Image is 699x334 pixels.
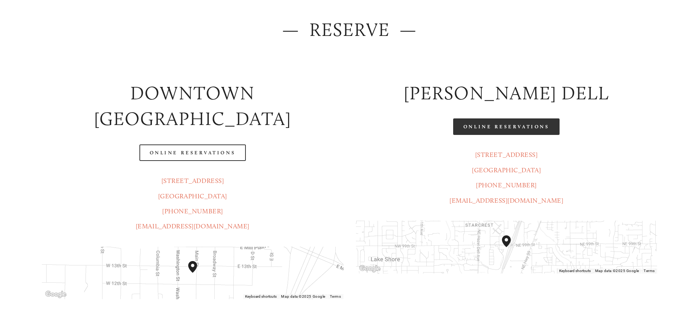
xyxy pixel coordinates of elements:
img: Google [44,290,68,299]
span: Map data ©2025 Google [281,294,325,298]
img: Google [358,264,382,274]
a: [STREET_ADDRESS] [161,177,224,185]
button: Keyboard shortcuts [245,294,277,299]
a: [EMAIL_ADDRESS][DOMAIN_NAME] [136,222,250,230]
button: Keyboard shortcuts [559,268,591,274]
a: [GEOGRAPHIC_DATA] [472,166,541,174]
div: Amaro's Table 816 Northeast 98th Circle Vancouver, WA, 98665, United States [499,232,523,262]
a: [EMAIL_ADDRESS][DOMAIN_NAME] [449,197,563,205]
a: Open this area in Google Maps (opens a new window) [358,264,382,274]
a: Terms [644,269,655,273]
a: [PHONE_NUMBER] [162,207,223,215]
a: [GEOGRAPHIC_DATA] [158,192,227,200]
a: [PHONE_NUMBER] [476,181,537,189]
h2: Downtown [GEOGRAPHIC_DATA] [42,80,343,132]
a: Online Reservations [453,118,560,135]
h2: [PERSON_NAME] DELL [356,80,657,106]
span: Map data ©2025 Google [595,269,639,273]
a: Terms [330,294,341,298]
div: Amaro's Table 1220 Main Street vancouver, United States [185,258,209,287]
a: Online Reservations [139,144,246,161]
a: [STREET_ADDRESS] [475,151,538,159]
a: Open this area in Google Maps (opens a new window) [44,290,68,299]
